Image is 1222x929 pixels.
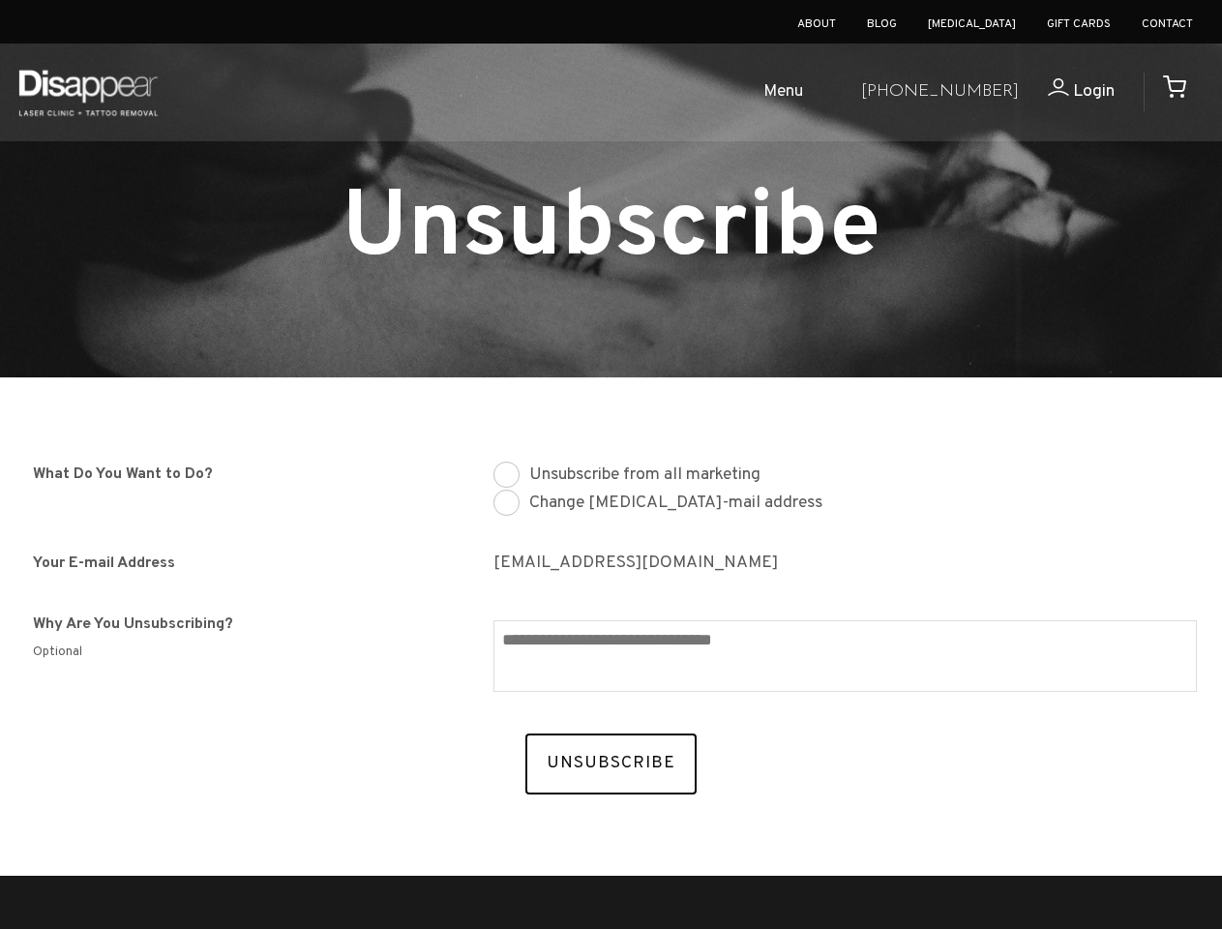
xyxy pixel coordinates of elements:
[1142,16,1193,32] a: Contact
[25,611,484,639] span: Why Are You Unsubscribing?
[25,461,484,489] span: What Do You Want to Do?
[928,16,1016,32] a: [MEDICAL_DATA]
[25,639,484,667] span: Optional
[493,548,1197,580] div: [EMAIL_ADDRESS][DOMAIN_NAME]
[1047,16,1111,32] a: Gift Cards
[529,492,822,514] label: Change [MEDICAL_DATA]-mail address
[696,62,846,124] a: Menu
[176,62,846,124] ul: Open Mobile Menu
[525,734,697,794] button: Unsubscribe
[1073,80,1115,103] span: Login
[1019,78,1115,106] a: Login
[867,16,897,32] a: Blog
[763,78,803,106] span: Menu
[861,78,1019,106] a: [PHONE_NUMBER]
[493,620,1197,692] textarea: Why Are You Unsubscribing?
[15,58,162,127] img: Disappear - Laser Clinic and Tattoo Removal Services in Sydney, Australia
[25,550,484,578] span: Your E-mail Address
[529,464,760,486] label: Unsubscribe from all marketing
[192,186,1031,276] h1: Unsubscribe
[797,16,836,32] a: About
